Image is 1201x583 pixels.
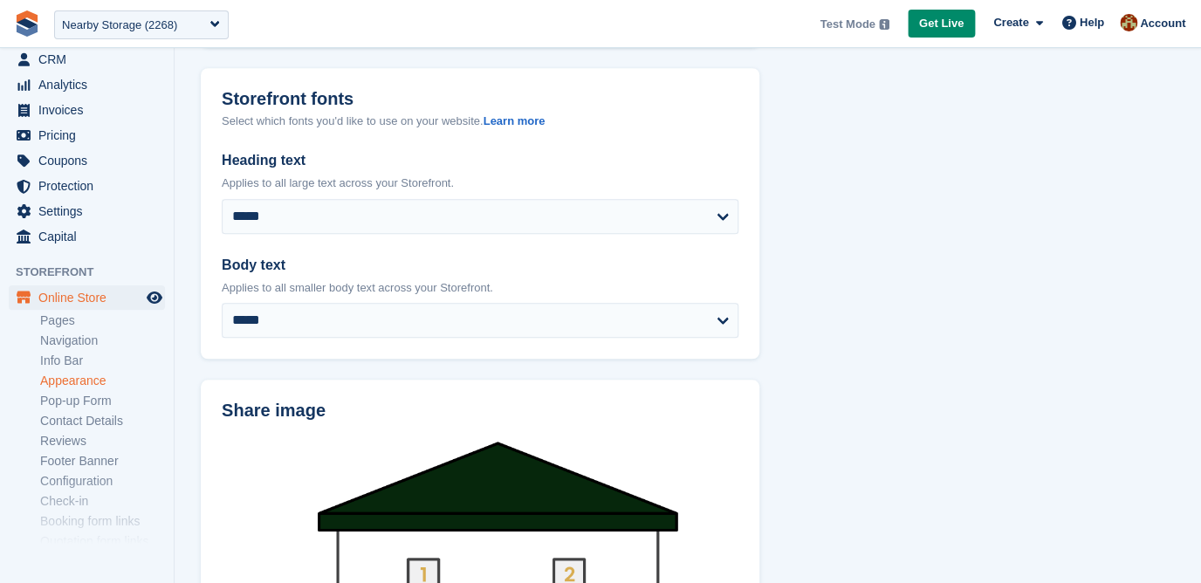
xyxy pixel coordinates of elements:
label: Body text [222,255,738,276]
img: icon-info-grey-7440780725fd019a000dd9b08b2336e03edf1995a4989e88bcd33f0948082b44.svg [879,19,889,30]
a: Pop-up Form [40,393,165,409]
span: Get Live [919,15,964,32]
span: Online Store [38,285,143,310]
a: Check-in [40,493,165,510]
a: Contact Details [40,413,165,429]
span: Pricing [38,123,143,147]
span: Test Mode [820,16,875,33]
div: Select which fonts you'd like to use on your website. [222,113,738,130]
span: Settings [38,199,143,223]
a: Quotation form links [40,533,165,550]
a: Appearance [40,373,165,389]
a: menu [9,148,165,173]
a: Configuration [40,473,165,490]
span: Protection [38,174,143,198]
a: menu [9,98,165,122]
a: Info Bar [40,353,165,369]
h2: Share image [222,401,738,421]
a: menu [9,174,165,198]
a: Pages [40,312,165,329]
img: stora-icon-8386f47178a22dfd0bd8f6a31ec36ba5ce8667c1dd55bd0f319d3a0aa187defe.svg [14,10,40,37]
a: Footer Banner [40,453,165,470]
a: Get Live [908,10,975,38]
a: Booking form links [40,513,165,530]
a: Navigation [40,333,165,349]
a: Reviews [40,433,165,449]
div: Nearby Storage (2268) [62,17,177,34]
span: Coupons [38,148,143,173]
p: Applies to all large text across your Storefront. [222,175,738,192]
span: Storefront [16,264,174,281]
a: menu [9,47,165,72]
a: Preview store [144,287,165,308]
h2: Storefront fonts [222,89,353,109]
a: menu [9,199,165,223]
a: Learn more [483,114,545,127]
a: menu [9,285,165,310]
span: Analytics [38,72,143,97]
span: Help [1080,14,1104,31]
span: Create [993,14,1028,31]
a: menu [9,224,165,249]
p: Applies to all smaller body text across your Storefront. [222,279,738,297]
label: Heading text [222,150,738,171]
a: menu [9,123,165,147]
span: Invoices [38,98,143,122]
a: menu [9,72,165,97]
img: Steven [1120,14,1137,31]
span: Capital [38,224,143,249]
span: Account [1140,15,1185,32]
span: CRM [38,47,143,72]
